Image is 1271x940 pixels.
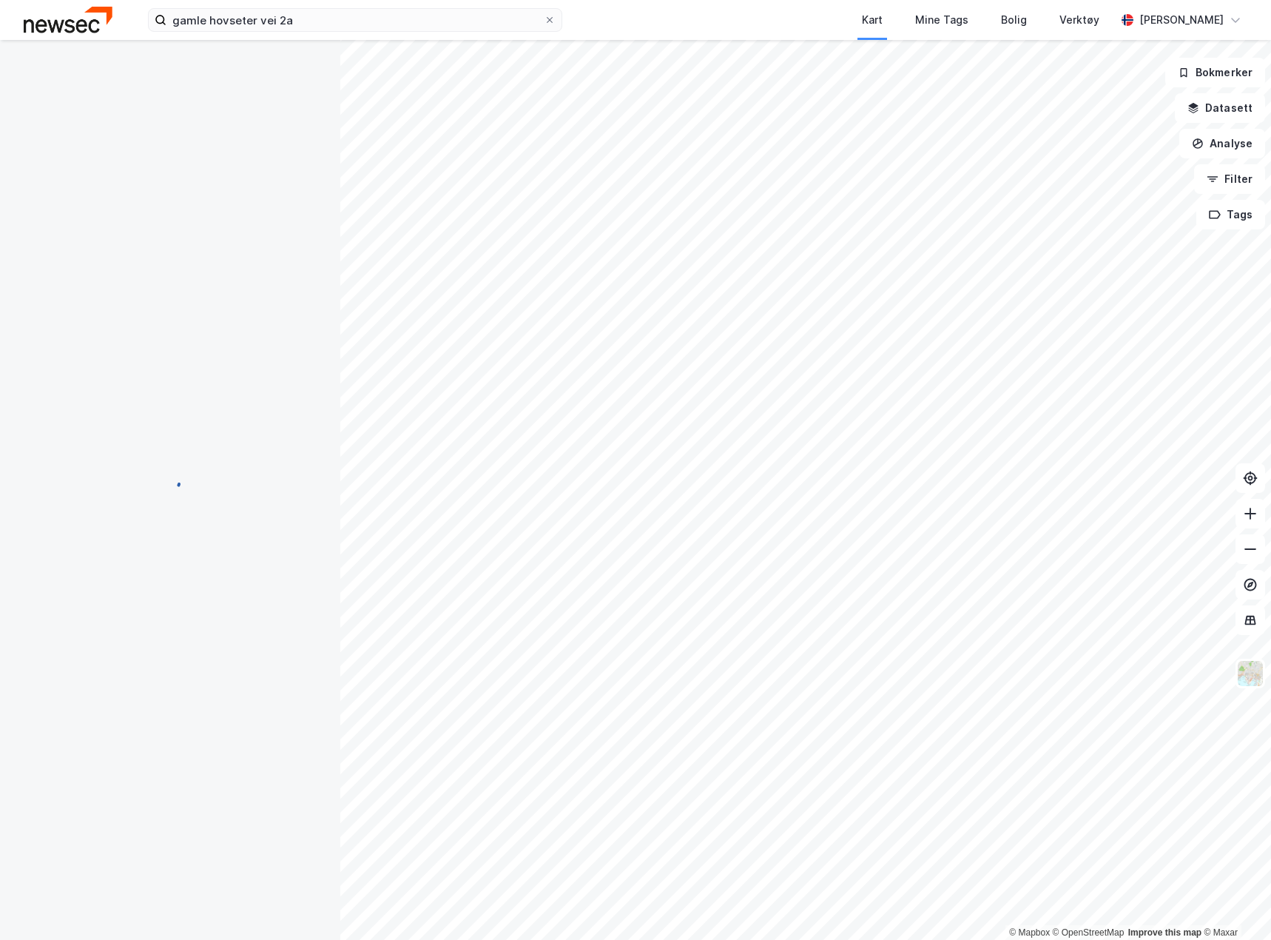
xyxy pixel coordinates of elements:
[1059,11,1099,29] div: Verktøy
[1009,927,1050,938] a: Mapbox
[915,11,968,29] div: Mine Tags
[1196,200,1265,229] button: Tags
[1001,11,1027,29] div: Bolig
[24,7,112,33] img: newsec-logo.f6e21ccffca1b3a03d2d.png
[1194,164,1265,194] button: Filter
[1165,58,1265,87] button: Bokmerker
[166,9,544,31] input: Søk på adresse, matrikkel, gårdeiere, leietakere eller personer
[1175,93,1265,123] button: Datasett
[1128,927,1201,938] a: Improve this map
[862,11,883,29] div: Kart
[1139,11,1224,29] div: [PERSON_NAME]
[1179,129,1265,158] button: Analyse
[1053,927,1125,938] a: OpenStreetMap
[1236,659,1264,688] img: Z
[158,469,182,493] img: spinner.a6d8c91a73a9ac5275cf975e30b51cfb.svg
[1197,869,1271,940] iframe: Chat Widget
